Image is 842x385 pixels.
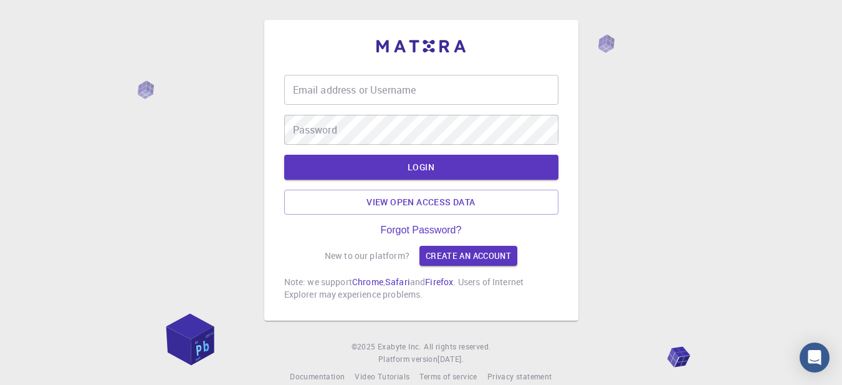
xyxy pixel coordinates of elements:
[378,341,421,353] a: Exabyte Inc.
[438,353,464,366] a: [DATE].
[438,354,464,364] span: [DATE] .
[425,276,453,288] a: Firefox
[424,341,490,353] span: All rights reserved.
[290,371,345,381] span: Documentation
[325,250,409,262] p: New to our platform?
[355,371,409,381] span: Video Tutorials
[487,371,552,381] span: Privacy statement
[284,155,558,180] button: LOGIN
[352,276,383,288] a: Chrome
[378,353,438,366] span: Platform version
[284,276,558,301] p: Note: we support , and . Users of Internet Explorer may experience problems.
[355,371,409,383] a: Video Tutorials
[419,371,477,381] span: Terms of service
[284,190,558,215] a: View open access data
[378,341,421,351] span: Exabyte Inc.
[381,225,462,236] a: Forgot Password?
[419,246,517,266] a: Create an account
[352,341,378,353] span: © 2025
[290,371,345,383] a: Documentation
[487,371,552,383] a: Privacy statement
[800,343,830,373] div: Open Intercom Messenger
[385,276,410,288] a: Safari
[419,371,477,383] a: Terms of service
